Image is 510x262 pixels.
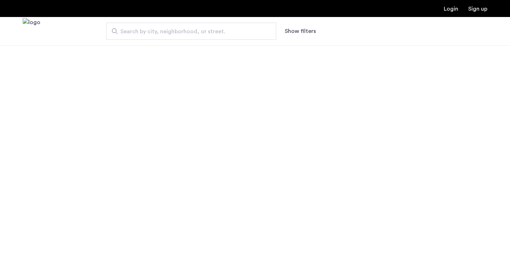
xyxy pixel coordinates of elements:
[23,18,40,45] a: Cazamio Logo
[120,27,256,36] span: Search by city, neighborhood, or street.
[285,27,316,35] button: Show or hide filters
[444,6,458,12] a: Login
[106,23,276,40] input: Apartment Search
[468,6,487,12] a: Registration
[23,18,40,45] img: logo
